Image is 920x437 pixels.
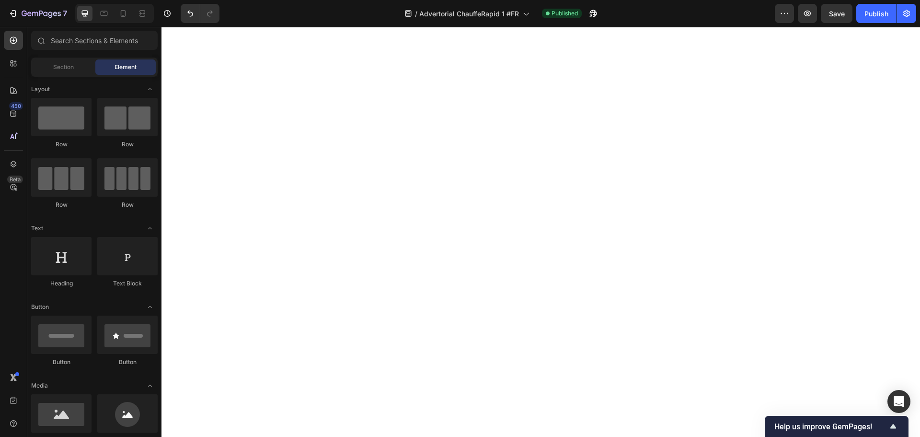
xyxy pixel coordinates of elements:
span: Advertorial ChauffeRapid 1 #FR [419,9,519,19]
div: Button [31,358,92,366]
button: Save [821,4,852,23]
input: Search Sections & Elements [31,31,158,50]
div: Beta [7,176,23,183]
span: Save [829,10,845,18]
div: 450 [9,102,23,110]
div: Open Intercom Messenger [887,390,910,413]
div: Text Block [97,279,158,288]
iframe: Design area [161,27,920,437]
div: Button [97,358,158,366]
div: Undo/Redo [181,4,219,23]
div: Publish [864,9,888,19]
div: Row [31,201,92,209]
div: Heading [31,279,92,288]
div: Row [31,140,92,149]
span: Media [31,381,48,390]
span: Text [31,224,43,233]
span: Element [115,63,137,71]
span: Toggle open [142,378,158,393]
div: Row [97,201,158,209]
button: Show survey - Help us improve GemPages! [774,421,899,432]
button: Publish [856,4,897,23]
p: 7 [63,8,67,19]
div: Row [97,140,158,149]
span: Toggle open [142,82,158,97]
span: Toggle open [142,221,158,236]
span: Toggle open [142,299,158,315]
span: / [415,9,417,19]
span: Section [53,63,74,71]
span: Help us improve GemPages! [774,422,887,431]
button: 7 [4,4,71,23]
span: Layout [31,85,50,94]
span: Published [552,9,578,18]
span: Button [31,303,49,311]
